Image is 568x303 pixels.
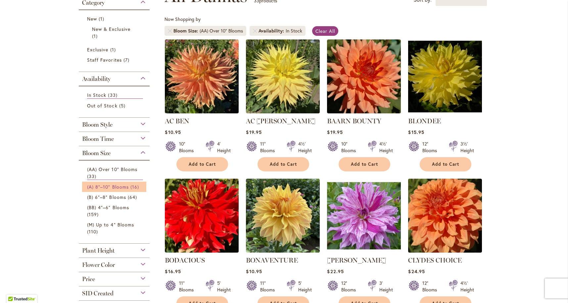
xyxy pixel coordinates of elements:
span: Bloom Size [173,28,200,34]
a: Brandon Michael [327,248,401,254]
a: BAARN BOUNTY [327,117,381,125]
span: 64 [128,194,139,201]
a: (M) Up to 4" Blooms 110 [87,221,143,235]
span: New [87,16,97,22]
span: Exclusive [87,46,108,53]
button: Add to Cart [420,157,471,171]
img: AC Jeri [246,39,320,113]
div: 12" Blooms [422,280,441,293]
div: 5' Height [298,280,312,293]
span: Out of Stock [87,102,118,109]
button: Add to Cart [258,157,309,171]
span: Flower Color [82,261,115,269]
span: (M) Up to 4" Blooms [87,221,134,228]
span: (AA) Over 10" Blooms [87,166,137,172]
a: In Stock 33 [87,91,143,99]
div: 11" Blooms [260,280,279,293]
span: Add to Cart [189,161,216,167]
span: $22.95 [327,268,344,274]
div: 3½' Height [460,141,474,154]
div: 4½' Height [460,280,474,293]
div: 12" Blooms [422,141,441,154]
a: (AA) Over 10" Blooms 33 [87,166,143,180]
iframe: Launch Accessibility Center [5,279,24,298]
span: 110 [87,228,100,235]
span: (B) 6"–8" Blooms [87,194,126,200]
span: Add to Cart [270,161,297,167]
a: AC [PERSON_NAME] [246,117,315,125]
span: In Stock [87,92,106,98]
span: Now Shopping by [165,16,201,22]
span: $19.95 [327,129,343,135]
span: 16 [130,183,141,190]
img: AC BEN [165,39,239,113]
span: $16.95 [165,268,181,274]
a: BODACIOUS [165,248,239,254]
button: Add to Cart [339,157,390,171]
span: (BB) 4"–6" Blooms [87,204,129,211]
a: Out of Stock 5 [87,102,143,109]
span: Availability [82,75,111,83]
img: Baarn Bounty [327,39,401,113]
a: Bonaventure [246,248,320,254]
span: 1 [110,46,118,53]
a: BLONDEE [408,117,441,125]
a: Clear All [312,26,338,36]
span: 33 [108,91,119,98]
a: Clyde's Choice [408,248,482,254]
div: 10" Blooms [179,141,198,154]
div: 11" Blooms [179,280,198,293]
a: CLYDES CHOICE [408,256,462,264]
span: 5 [119,102,127,109]
span: Add to Cart [432,161,459,167]
a: Remove Availability In Stock [253,29,257,33]
a: New [87,15,143,22]
span: Plant Height [82,247,115,254]
a: BODACIOUS [165,256,205,264]
a: Remove Bloom Size (AA) Over 10" Blooms [168,29,172,33]
span: Bloom Style [82,121,113,128]
img: Brandon Michael [327,179,401,253]
span: $10.95 [165,129,181,135]
div: 4' Height [217,141,231,154]
span: 159 [87,211,100,218]
span: Bloom Time [82,135,114,143]
div: 10" Blooms [341,141,360,154]
span: $15.95 [408,129,424,135]
span: $19.95 [246,129,261,135]
a: AC Jeri [246,108,320,115]
span: 7 [123,56,131,63]
span: (A) 8"–10" Blooms [87,184,129,190]
div: In Stock [286,28,302,34]
span: New & Exclusive [92,26,130,32]
img: Blondee [408,39,482,113]
div: 12" Blooms [341,280,360,293]
span: Bloom Size [82,150,111,157]
div: 11" Blooms [260,141,279,154]
span: $10.95 [246,268,262,274]
a: New &amp; Exclusive [92,26,138,39]
img: Bonaventure [246,179,320,253]
div: 3' Height [379,280,393,293]
span: Clear All [315,28,335,34]
a: (B) 6"–8" Blooms 64 [87,194,143,201]
span: 1 [92,32,99,39]
span: 1 [99,15,106,22]
div: 4½' Height [379,141,393,154]
a: [PERSON_NAME] [327,256,386,264]
span: Add to Cart [351,161,378,167]
span: 33 [87,173,98,180]
a: Staff Favorites [87,56,143,63]
img: Clyde's Choice [408,179,482,253]
div: 5' Height [217,280,231,293]
a: AC BEN [165,108,239,115]
span: Price [82,275,95,283]
a: Baarn Bounty [327,108,401,115]
a: Exclusive [87,46,143,53]
span: SID Created [82,290,114,297]
span: $24.95 [408,268,425,274]
span: Availability [259,28,286,34]
a: Blondee [408,108,482,115]
img: BODACIOUS [165,179,239,253]
button: Add to Cart [176,157,228,171]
